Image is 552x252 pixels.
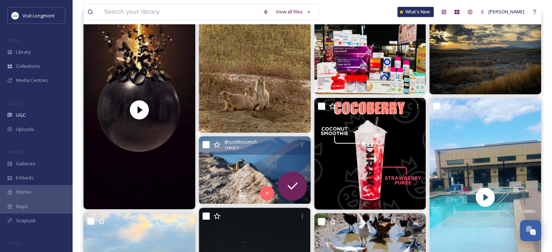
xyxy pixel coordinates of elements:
img: longmont.jpg [12,12,19,19]
a: What's New [397,7,434,17]
span: Embeds [16,174,34,181]
button: Open Chat [520,220,541,241]
span: MEDIA [7,37,20,43]
span: 1440 x 873 [224,145,239,150]
a: View all files [272,5,315,19]
img: The gangs all here! #prairiedog #longmont #longmontcolorado #visitlongmont #eveningwalk #animals ... [199,11,311,132]
img: thumbnail [83,11,195,209]
input: Search your library [101,4,259,20]
img: सर्वे सन्तु निरामयाः 🙇‍♂️ #abbot #cipla #gsk #pizer #mankind #usv #cadila #medly [314,11,426,94]
span: Collections [16,63,40,70]
span: Stories [16,189,32,195]
img: Strawberry and coconut, what an interesting but refreshing combination! Make sure to take advanta... [314,98,426,210]
span: WIDGETS [7,149,24,154]
span: Galleries [16,160,36,167]
span: UGC [16,112,26,119]
span: Library [16,49,30,55]
span: [PERSON_NAME] [488,8,524,15]
span: SnapLink [16,217,36,224]
span: @ scottkissmx5 [224,139,257,145]
span: Uploads [16,126,34,133]
img: Chasing sunsets. #colorado #sunset #longspeak #sky #clouds [429,11,541,94]
span: COLLECT [7,100,23,106]
span: SOCIALS [7,240,22,246]
a: [PERSON_NAME] [477,5,528,19]
span: Maps [16,203,28,210]
span: Media Centres [16,77,48,84]
span: Visit Longmont [23,12,54,19]
img: After catching the sunrise over the eastern edge of Rocky Mountain National Park, I got to visit ... [199,136,311,204]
